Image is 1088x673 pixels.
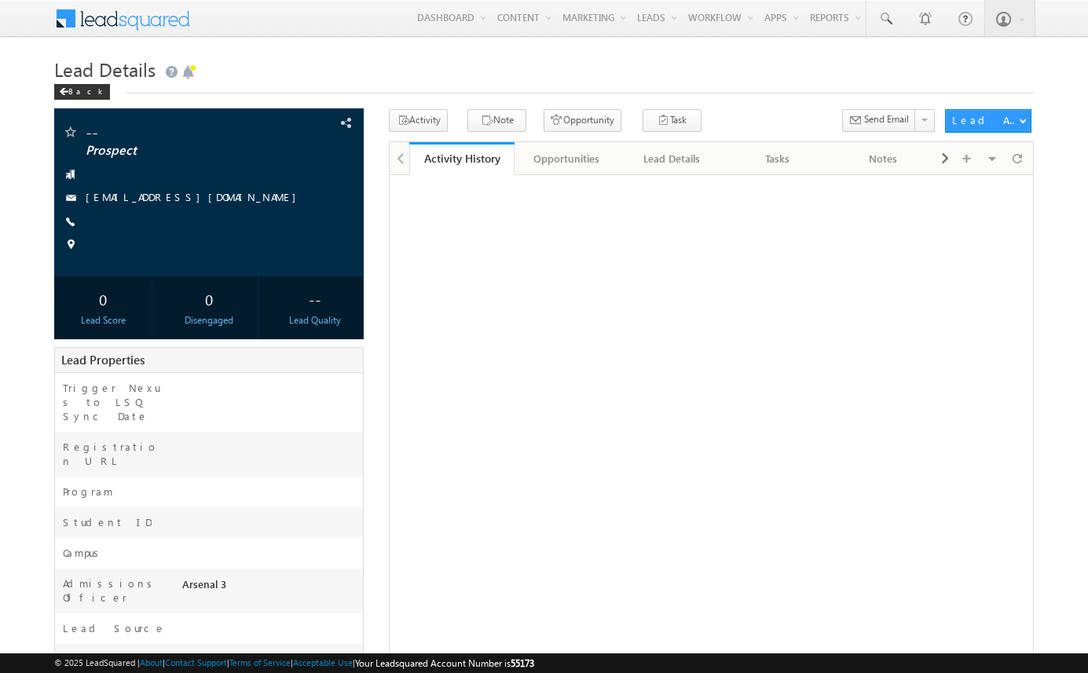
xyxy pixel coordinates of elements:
[467,109,526,132] button: Note
[293,657,353,668] a: Acceptable Use
[738,149,817,168] div: Tasks
[643,109,702,132] button: Task
[61,352,145,368] span: Lead Properties
[54,84,110,100] div: Back
[527,149,606,168] div: Opportunities
[86,124,277,140] span: --
[86,143,277,159] span: Prospect
[58,313,148,327] div: Lead Score
[54,656,534,671] span: © 2025 LeadSquared | | | | |
[54,83,118,97] a: Back
[844,149,922,168] div: Notes
[63,515,152,529] label: Student ID
[63,440,167,468] label: Registration URL
[831,142,936,175] a: Notes
[620,142,725,175] a: Lead Details
[54,57,156,82] span: Lead Details
[63,576,167,605] label: Admissions Officer
[165,657,227,668] a: Contact Support
[945,109,1031,133] button: Lead Actions
[63,381,167,423] label: Trigger Nexus to LSQ Sync Date
[544,109,621,132] button: Opportunity
[182,577,226,591] span: Arsenal 3
[63,485,113,499] label: Program
[63,652,137,666] label: Lead Age
[140,657,163,668] a: About
[58,284,148,313] div: 0
[86,190,304,203] a: [EMAIL_ADDRESS][DOMAIN_NAME]
[389,109,448,132] button: Activity
[842,109,916,132] button: Send Email
[63,546,104,560] label: Campus
[864,112,909,126] span: Send Email
[515,142,620,175] a: Opportunities
[409,142,515,175] a: Activity History
[229,657,291,668] a: Terms of Service
[511,657,534,669] span: 55173
[355,657,534,669] span: Your Leadsquared Account Number is
[421,151,503,166] div: Activity History
[270,313,360,327] div: Lead Quality
[270,284,360,313] div: --
[726,142,831,175] a: Tasks
[164,284,254,313] div: 0
[952,113,1019,127] div: Lead Actions
[164,313,254,327] div: Disengaged
[632,149,711,168] div: Lead Details
[63,621,166,635] label: Lead Source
